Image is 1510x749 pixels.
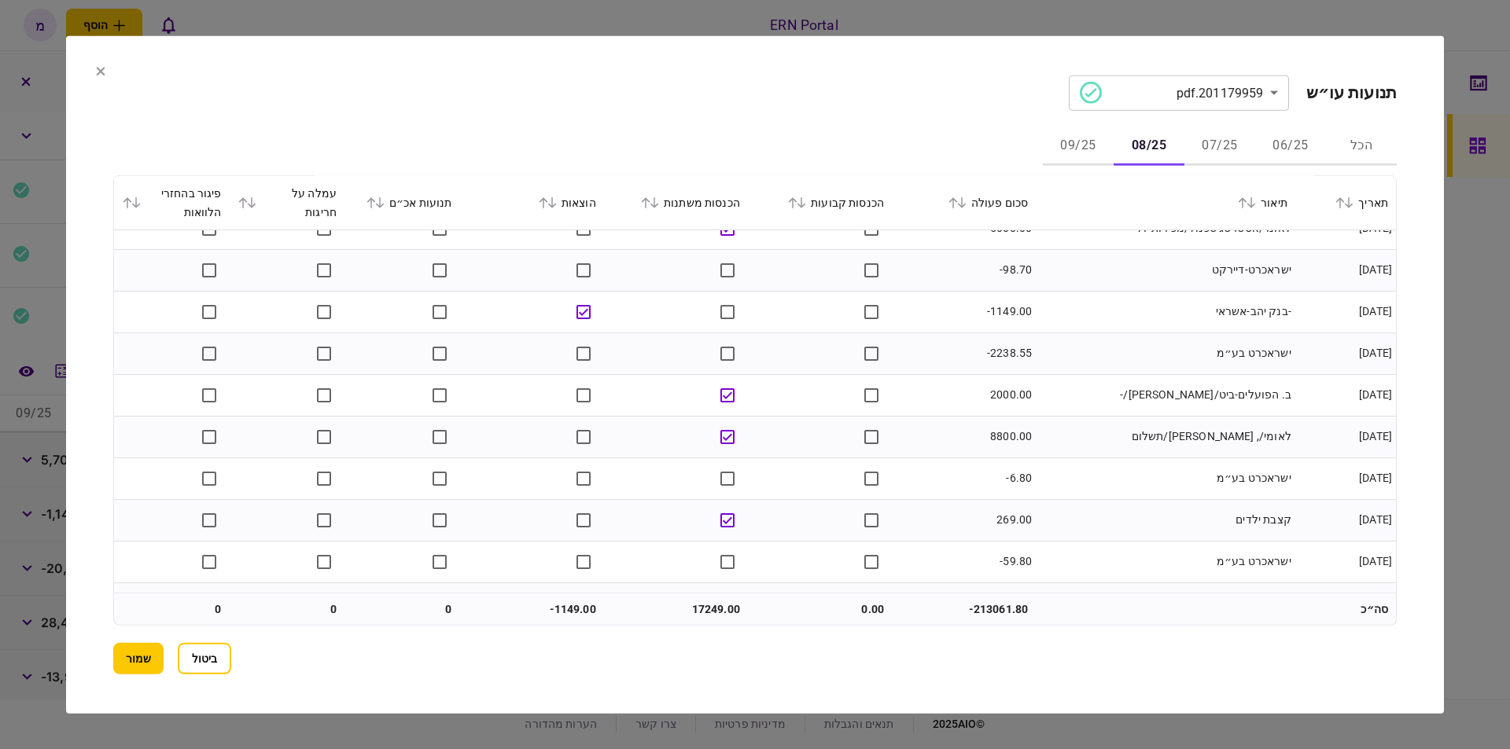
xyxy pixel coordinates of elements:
[1184,127,1255,165] button: 07/25
[230,593,345,625] td: 0
[1036,249,1295,291] td: ישראכרט-דיירקט
[238,183,337,221] div: עמלה על חריגות
[1295,416,1396,457] td: [DATE]
[1080,82,1264,104] div: 201179959.pdf
[1326,127,1397,165] button: הכל
[468,193,596,211] div: הוצאות
[1114,127,1184,165] button: 08/25
[1295,499,1396,541] td: [DATE]
[1295,374,1396,416] td: [DATE]
[604,593,748,625] td: 17249.00
[748,593,892,625] td: 0.00
[892,593,1036,625] td: -213061.80
[344,593,460,625] td: 0
[892,499,1036,541] td: 269.00
[1036,416,1295,457] td: לאומי/, [PERSON_NAME]/תשלום
[1295,582,1396,624] td: [DATE]
[1306,83,1397,102] h2: תנועות עו״ש
[892,249,1036,291] td: -98.70
[1044,193,1287,211] div: תיאור
[756,193,884,211] div: הכנסות קבועות
[1036,291,1295,332] td: -בנק יהב-אשראי
[1295,457,1396,499] td: [DATE]
[1036,374,1295,416] td: ב. הפועלים-ביט/[PERSON_NAME]/-
[114,593,230,625] td: 0
[178,643,231,674] button: ביטול
[892,374,1036,416] td: 2000.00
[892,582,1036,624] td: -2109.00
[1303,193,1388,211] div: תאריך
[1295,593,1396,625] td: סה״כ
[892,541,1036,582] td: -59.80
[612,193,740,211] div: הכנסות משתנות
[460,593,604,625] td: -1149.00
[1295,249,1396,291] td: [DATE]
[1295,291,1396,332] td: [DATE]
[892,457,1036,499] td: -6.80
[1295,332,1396,374] td: [DATE]
[1043,127,1114,165] button: 09/25
[892,332,1036,374] td: -2238.55
[1036,582,1295,624] td: ביטוח לאומי
[1036,541,1295,582] td: ישראכרט בע״מ
[1295,541,1396,582] td: [DATE]
[1036,499,1295,541] td: קצבת ילדים
[122,183,222,221] div: פיגור בהחזרי הלוואות
[1036,332,1295,374] td: ישראכרט בע״מ
[892,291,1036,332] td: -1149.00
[900,193,1028,211] div: סכום פעולה
[892,416,1036,457] td: 8800.00
[352,193,452,211] div: תנועות אכ״ם
[1255,127,1326,165] button: 06/25
[113,643,164,674] button: שמור
[1036,457,1295,499] td: ישראכרט בע״מ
